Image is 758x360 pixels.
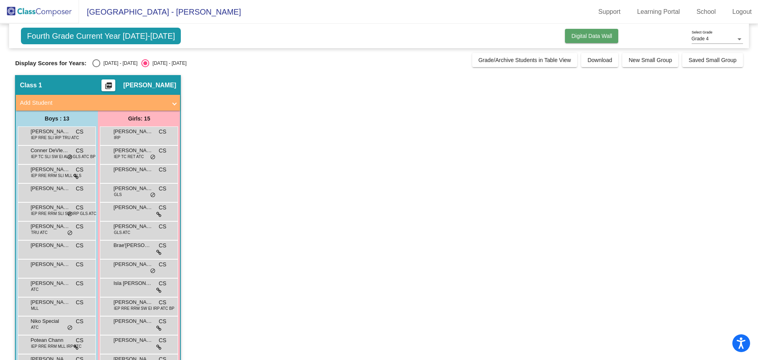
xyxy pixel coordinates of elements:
[159,241,166,250] span: CS
[571,33,612,39] span: Digital Data Wall
[104,82,113,93] mat-icon: picture_as_pdf
[478,57,571,63] span: Grade/Archive Students in Table View
[592,6,627,18] a: Support
[692,36,709,41] span: Grade 4
[101,79,115,91] button: Print Students Details
[113,147,153,155] span: [PERSON_NAME]
[114,305,174,311] span: IEP RRE RRM SW EI IRP ATC BP
[114,135,120,141] span: IRP
[159,147,166,155] span: CS
[159,260,166,269] span: CS
[67,230,73,236] span: do_not_disturb_alt
[682,53,743,67] button: Saved Small Group
[689,57,736,63] span: Saved Small Group
[76,204,83,212] span: CS
[31,135,79,141] span: IEP RRE SLI IRP TRU ATC
[472,53,578,67] button: Grade/Archive Students in Table View
[587,57,612,63] span: Download
[15,60,86,67] span: Display Scores for Years:
[150,268,156,274] span: do_not_disturb_alt
[20,98,167,107] mat-panel-title: Add Student
[31,343,81,349] span: IEP RRE RRM MLL IRP ATC
[150,192,156,198] span: do_not_disturb_alt
[76,336,83,345] span: CS
[581,53,618,67] button: Download
[31,154,95,160] span: IEP TC SLI SW EI ALG GLS ATC BP
[159,222,166,231] span: CS
[631,6,687,18] a: Learning Portal
[113,128,153,136] span: [PERSON_NAME]
[113,185,153,192] span: [PERSON_NAME]
[30,317,70,325] span: Niko Special
[31,230,47,236] span: TRU ATC
[114,154,144,160] span: IEP TC RET ATC
[622,53,678,67] button: New Small Group
[30,147,70,155] span: Conner DeVleeschouwer
[92,59,186,67] mat-radio-group: Select an option
[149,60,186,67] div: [DATE] - [DATE]
[31,286,38,292] span: ATC
[159,128,166,136] span: CS
[629,57,672,63] span: New Small Group
[76,241,83,250] span: CS
[113,204,153,211] span: [PERSON_NAME]
[67,325,73,331] span: do_not_disturb_alt
[565,29,618,43] button: Digital Data Wall
[76,298,83,307] span: CS
[159,298,166,307] span: CS
[113,166,153,173] span: [PERSON_NAME]
[30,222,70,230] span: [PERSON_NAME]
[113,298,153,306] span: [PERSON_NAME]
[113,336,153,344] span: [PERSON_NAME]
[31,305,38,311] span: MLL
[159,336,166,345] span: CS
[30,336,70,344] span: Potean Chann
[159,317,166,326] span: CS
[76,128,83,136] span: CS
[159,279,166,288] span: CS
[123,81,176,89] span: [PERSON_NAME]
[113,241,153,249] span: Brae'[PERSON_NAME]
[159,204,166,212] span: CS
[79,6,241,18] span: [GEOGRAPHIC_DATA] - [PERSON_NAME]
[76,260,83,269] span: CS
[31,324,38,330] span: ATC
[150,154,156,160] span: do_not_disturb_alt
[114,192,122,198] span: GLS
[113,222,153,230] span: [PERSON_NAME]
[16,95,180,111] mat-expansion-panel-header: Add Student
[76,222,83,231] span: CS
[21,28,181,44] span: Fourth Grade Current Year [DATE]-[DATE]
[76,185,83,193] span: CS
[76,317,83,326] span: CS
[30,185,70,192] span: [PERSON_NAME]
[76,279,83,288] span: CS
[114,230,130,236] span: GLS ATC
[100,60,137,67] div: [DATE] - [DATE]
[30,128,70,136] span: [PERSON_NAME]
[30,166,70,173] span: [PERSON_NAME]
[76,147,83,155] span: CS
[159,166,166,174] span: CS
[30,241,70,249] span: [PERSON_NAME]
[67,211,73,217] span: do_not_disturb_alt
[31,173,81,179] span: IEP RRE RRM SLI MLL GLS
[30,279,70,287] span: [PERSON_NAME]
[30,260,70,268] span: [PERSON_NAME]
[113,260,153,268] span: [PERSON_NAME]
[113,279,153,287] span: Isla [PERSON_NAME]
[76,166,83,174] span: CS
[30,204,70,211] span: [PERSON_NAME]
[726,6,758,18] a: Logout
[67,154,73,160] span: do_not_disturb_alt
[16,111,98,126] div: Boys : 13
[20,81,42,89] span: Class 1
[30,298,70,306] span: [PERSON_NAME]
[98,111,180,126] div: Girls: 15
[690,6,722,18] a: School
[159,185,166,193] span: CS
[31,211,96,217] span: IEP RRE RRM SLI SW IRP GLS ATC
[113,317,153,325] span: [PERSON_NAME]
